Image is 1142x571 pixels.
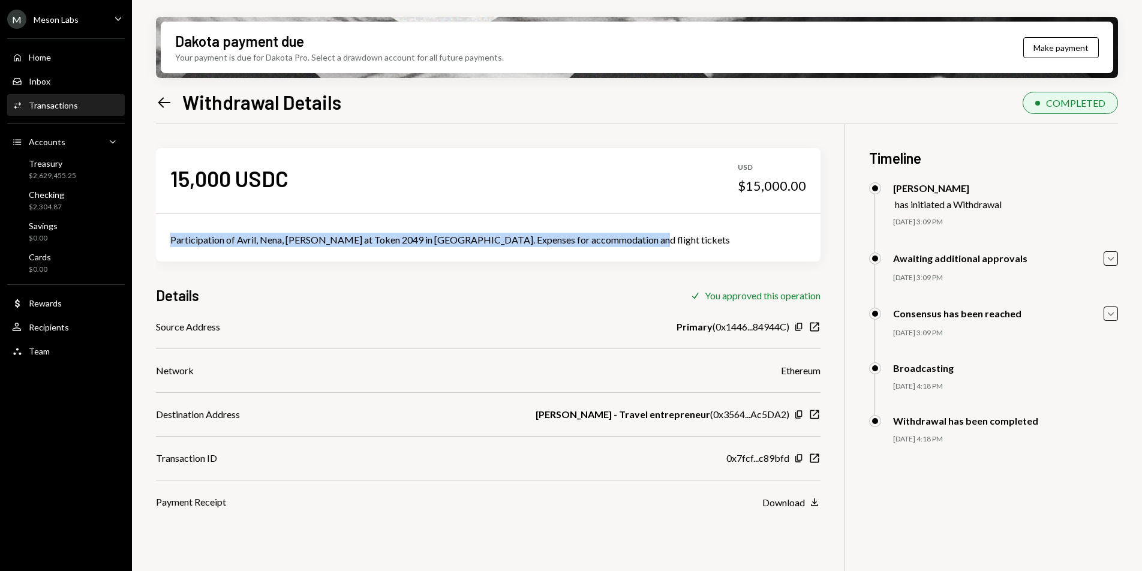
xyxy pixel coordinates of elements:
[536,407,710,422] b: [PERSON_NAME] - Travel entrepreneur
[29,137,65,147] div: Accounts
[1023,37,1099,58] button: Make payment
[7,131,125,152] a: Accounts
[536,407,789,422] div: ( 0x3564...Ac5DA2 )
[175,51,504,64] div: Your payment is due for Dakota Pro. Select a drawdown account for all future payments.
[156,285,199,305] h3: Details
[7,186,125,215] a: Checking$2,304.87
[738,163,806,173] div: USD
[175,31,304,51] div: Dakota payment due
[738,178,806,194] div: $15,000.00
[7,217,125,246] a: Savings$0.00
[29,171,76,181] div: $2,629,455.25
[7,70,125,92] a: Inbox
[170,165,288,192] div: 15,000 USDC
[893,253,1027,264] div: Awaiting additional approvals
[7,316,125,338] a: Recipients
[29,252,51,262] div: Cards
[893,362,954,374] div: Broadcasting
[156,320,220,334] div: Source Address
[156,407,240,422] div: Destination Address
[677,320,789,334] div: ( 0x1446...84944C )
[170,233,806,247] div: Participation of Avril, Nena, [PERSON_NAME] at Token 2049 in [GEOGRAPHIC_DATA]. Expenses for acco...
[7,46,125,68] a: Home
[7,155,125,184] a: Treasury$2,629,455.25
[34,14,79,25] div: Meson Labs
[29,190,64,200] div: Checking
[893,434,1118,444] div: [DATE] 4:18 PM
[762,497,805,508] div: Download
[29,202,64,212] div: $2,304.87
[7,340,125,362] a: Team
[762,496,821,509] button: Download
[29,52,51,62] div: Home
[182,90,341,114] h1: Withdrawal Details
[677,320,713,334] b: Primary
[29,322,69,332] div: Recipients
[29,100,78,110] div: Transactions
[29,76,50,86] div: Inbox
[895,199,1002,210] div: has initiated a Withdrawal
[893,182,1002,194] div: [PERSON_NAME]
[893,217,1118,227] div: [DATE] 3:09 PM
[29,346,50,356] div: Team
[7,248,125,277] a: Cards$0.00
[29,221,58,231] div: Savings
[893,308,1021,319] div: Consensus has been reached
[869,148,1118,168] h3: Timeline
[7,94,125,116] a: Transactions
[29,233,58,244] div: $0.00
[29,298,62,308] div: Rewards
[893,381,1118,392] div: [DATE] 4:18 PM
[29,265,51,275] div: $0.00
[781,363,821,378] div: Ethereum
[893,328,1118,338] div: [DATE] 3:09 PM
[156,363,194,378] div: Network
[893,273,1118,283] div: [DATE] 3:09 PM
[7,292,125,314] a: Rewards
[726,451,789,465] div: 0x7fcf...c89bfd
[7,10,26,29] div: M
[1046,97,1105,109] div: COMPLETED
[156,495,226,509] div: Payment Receipt
[156,451,217,465] div: Transaction ID
[893,415,1038,426] div: Withdrawal has been completed
[705,290,821,301] div: You approved this operation
[29,158,76,169] div: Treasury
